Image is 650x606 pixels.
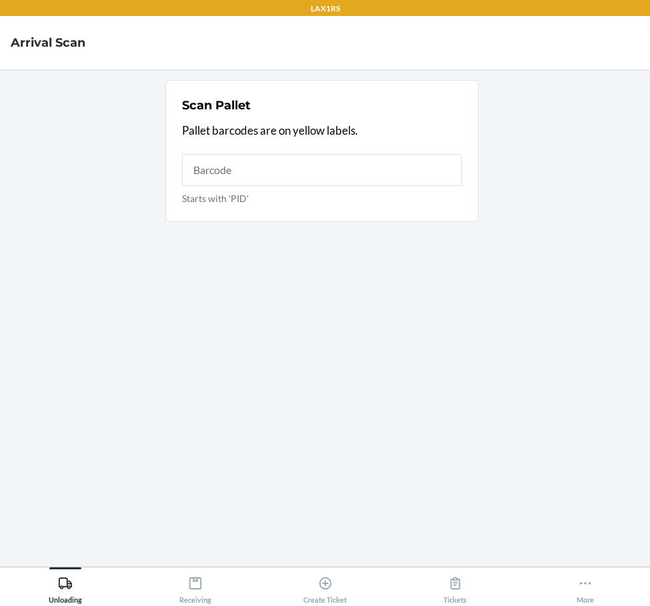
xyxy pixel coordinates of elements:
input: Starts with 'PID' [182,154,462,186]
div: More [577,571,594,604]
p: Starts with 'PID' [182,191,462,205]
h4: Arrival Scan [11,34,85,51]
p: Pallet barcodes are on yellow labels. [182,122,462,139]
button: Tickets [390,567,520,604]
div: Tickets [443,571,467,604]
button: More [520,567,650,604]
div: Create Ticket [303,571,347,604]
div: Unloading [49,571,82,604]
div: Receiving [179,571,211,604]
button: Create Ticket [260,567,390,604]
h2: Scan Pallet [182,97,251,114]
button: Receiving [130,567,260,604]
p: LAX1RS [311,3,340,15]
